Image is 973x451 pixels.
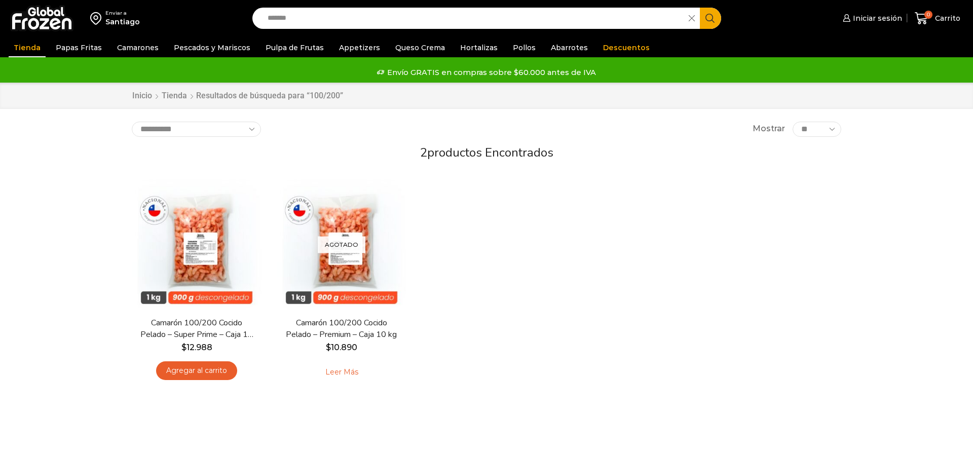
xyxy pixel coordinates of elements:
[427,144,553,161] span: productos encontrados
[9,38,46,57] a: Tienda
[318,237,365,253] p: Agotado
[283,317,400,341] a: Camarón 100/200 Cocido Pelado – Premium – Caja 10 kg
[932,13,960,23] span: Carrito
[161,90,188,102] a: Tienda
[105,10,140,17] div: Enviar a
[508,38,541,57] a: Pollos
[132,122,261,137] select: Pedido de la tienda
[546,38,593,57] a: Abarrotes
[132,90,153,102] a: Inicio
[700,8,721,29] button: Search button
[181,343,212,352] bdi: 12.988
[850,13,902,23] span: Iniciar sesión
[105,17,140,27] div: Santiago
[598,38,655,57] a: Descuentos
[753,123,785,135] span: Mostrar
[326,343,357,352] bdi: 10.890
[138,317,255,341] a: Camarón 100/200 Cocido Pelado – Super Prime – Caja 10 kg
[112,38,164,57] a: Camarones
[310,361,374,383] a: Leé más sobre “Camarón 100/200 Cocido Pelado - Premium - Caja 10 kg”
[334,38,385,57] a: Appetizers
[51,38,107,57] a: Papas Fritas
[90,10,105,27] img: address-field-icon.svg
[132,90,343,102] nav: Breadcrumb
[420,144,427,161] span: 2
[840,8,902,28] a: Iniciar sesión
[326,343,331,352] span: $
[181,343,186,352] span: $
[455,38,503,57] a: Hortalizas
[390,38,450,57] a: Queso Crema
[912,7,963,30] a: 0 Carrito
[169,38,255,57] a: Pescados y Mariscos
[156,361,237,380] a: Agregar al carrito: “Camarón 100/200 Cocido Pelado - Super Prime - Caja 10 kg”
[924,11,932,19] span: 0
[260,38,329,57] a: Pulpa de Frutas
[196,91,343,100] h1: Resultados de búsqueda para “100/200”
